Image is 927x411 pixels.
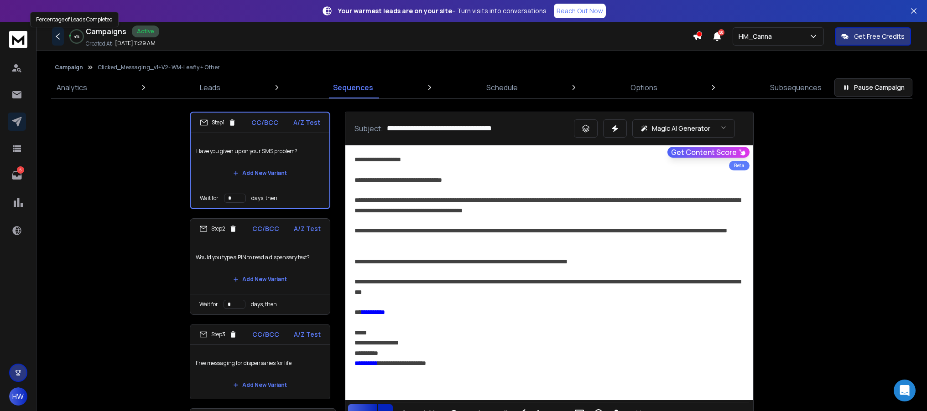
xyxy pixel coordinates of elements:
p: Schedule [486,82,518,93]
button: Campaign [55,64,83,71]
p: Would you type a PIN to read a dispensary text? [196,245,324,270]
button: Magic AI Generator [632,119,735,138]
button: Add New Variant [226,376,294,394]
p: Wait for [200,195,219,202]
button: HW [9,387,27,406]
p: Subsequences [770,82,822,93]
a: Subsequences [765,77,827,98]
a: Analytics [51,77,93,98]
div: Step 1 [200,118,236,127]
img: logo [9,31,27,48]
p: 4 % [74,34,79,39]
a: Sequences [328,77,379,98]
p: days, then [251,195,277,202]
p: Created At: [86,40,113,47]
div: Step 3 [199,330,237,339]
button: Get Content Score [667,147,750,158]
p: Leads [200,82,220,93]
li: Step1CC/BCCA/Z TestHave you given up on your SMS problem?Add New VariantWait fordays, then [190,112,330,209]
a: 6 [8,166,26,185]
div: Percentage of Leads Completed [30,12,119,27]
p: A/Z Test [294,224,321,233]
div: Step 2 [199,225,237,233]
p: [DATE] 11:29 AM [115,40,156,47]
p: Analytics [57,82,87,93]
div: Open Intercom Messenger [894,380,916,401]
p: Free messaging for dispensaries for life [196,350,324,376]
li: Step3CC/BCCA/Z TestFree messaging for dispensaries for lifeAdd New Variant [190,324,330,400]
span: 50 [718,29,724,36]
strong: Your warmest leads are on your site [338,6,452,15]
a: Options [625,77,663,98]
p: 6 [17,166,24,174]
p: – Turn visits into conversations [338,6,547,15]
button: Add New Variant [226,270,294,288]
button: Get Free Credits [835,27,911,46]
p: Reach Out Now [557,6,603,15]
p: CC/BCC [251,118,278,127]
a: Schedule [481,77,523,98]
div: Beta [729,161,750,170]
p: days, then [251,301,277,308]
p: A/Z Test [293,118,320,127]
p: CC/BCC [252,224,279,233]
p: Clicked_Messaging_v1+V2- WM-Leafly + Other [98,64,220,71]
p: Wait for [199,301,218,308]
p: A/Z Test [294,330,321,339]
button: Add New Variant [226,164,294,182]
div: Active [132,26,159,37]
p: Have you given up on your SMS problem? [196,139,324,164]
h1: Campaigns [86,26,126,37]
li: Step2CC/BCCA/Z TestWould you type a PIN to read a dispensary text?Add New VariantWait fordays, then [190,218,330,315]
a: Leads [194,77,226,98]
button: Pause Campaign [834,78,912,97]
p: Options [630,82,657,93]
p: Subject: [354,123,383,134]
p: HM_Canna [739,32,776,41]
p: Get Free Credits [854,32,905,41]
p: CC/BCC [252,330,279,339]
p: Sequences [333,82,373,93]
p: Magic AI Generator [652,124,710,133]
a: Reach Out Now [554,4,606,18]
